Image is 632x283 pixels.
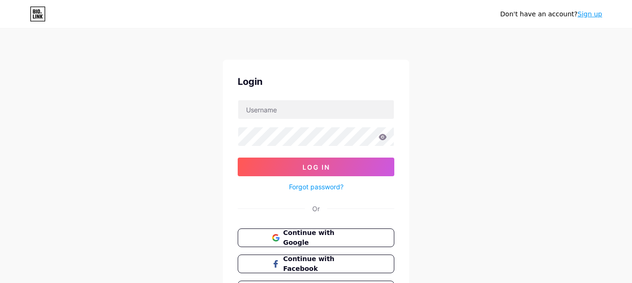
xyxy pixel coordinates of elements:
[238,158,394,176] button: Log In
[577,10,602,18] a: Sign up
[283,254,360,274] span: Continue with Facebook
[302,163,330,171] span: Log In
[238,100,394,119] input: Username
[312,204,320,214] div: Or
[289,182,343,192] a: Forgot password?
[283,228,360,248] span: Continue with Google
[238,228,394,247] button: Continue with Google
[238,255,394,273] button: Continue with Facebook
[500,9,602,19] div: Don't have an account?
[238,75,394,89] div: Login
